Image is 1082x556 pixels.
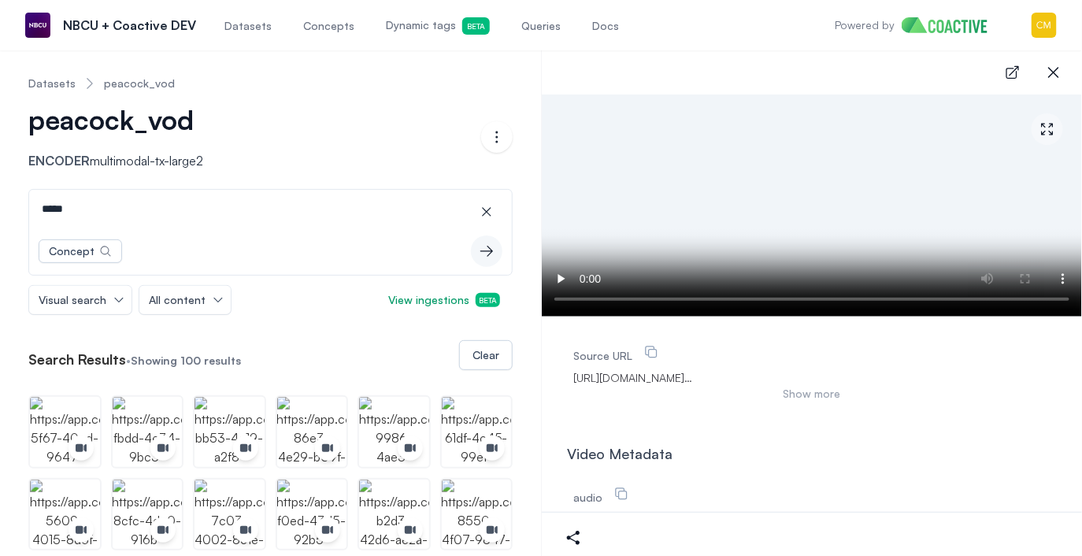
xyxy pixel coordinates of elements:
span: peacock_vod [28,104,194,135]
span: Encoder [28,153,90,169]
span: 100 [180,354,201,367]
p: NBCU + Coactive DEV [63,16,196,35]
a: peacock_vod [104,76,175,91]
span: https://nbcu-mgds-video-repo.s3.amazonaws.com/staging/peacock_vod/GMO_00000000500796_01.mp4?AWSAc... [573,370,1051,386]
button: Concept [39,239,122,263]
img: https://app.coactive.ai/assets/ui/images/coactive/peacock_vod_1737504868066/98e2e068-bb53-4c19-a2... [195,397,265,467]
img: https://app.coactive.ai/assets/ui/images/coactive/peacock_vod_1737504868066/31ee72e6-7c03-4002-8c... [195,480,265,550]
button: Show more [573,386,1051,402]
p: multimodal-tx-large2 [28,151,228,170]
img: https://app.coactive.ai/assets/ui/images/coactive/peacock_vod_1737504868066/a0a70932-8550-4f07-98... [442,480,512,550]
img: Home [902,17,1000,33]
button: Clear [459,340,513,370]
span: … [684,371,692,384]
button: audio [610,484,632,506]
div: Clear [472,347,499,363]
button: Visual search [29,286,132,314]
button: All content [139,286,231,314]
img: https://app.coactive.ai/assets/ui/images/coactive/peacock_vod_1737504868066/7222859a-fbdd-4e34-9b... [113,397,183,467]
a: Datasets [28,76,76,91]
span: Visual search [39,292,106,308]
p: Powered by [835,17,895,33]
span: Beta [462,17,490,35]
span: Dynamic tags [386,17,490,35]
span: Queries [521,18,561,34]
button: peacock_vod [28,104,216,135]
img: https://app.coactive.ai/assets/ui/images/coactive/peacock_vod_1737504868066/588aecf5-b2d3-42d6-ae... [359,480,429,550]
button: Source URL [640,342,662,364]
span: • [126,352,131,368]
img: NBCU + Coactive DEV [25,13,50,38]
img: Menu for the logged in user [1032,13,1057,38]
nav: Breadcrumb [28,63,513,104]
span: Concepts [303,18,354,34]
span: All content [149,292,206,308]
label: Source URL [573,349,662,362]
span: Datasets [224,18,272,34]
span: Showing results [131,354,241,367]
img: https://app.coactive.ai/assets/ui/images/coactive/peacock_vod_1737504868066/e10996a2-5609-4015-8d... [30,480,100,550]
h2: Search Results [28,350,126,368]
label: audio [573,491,632,504]
button: View ingestionsBeta [376,286,513,314]
img: https://app.coactive.ai/assets/ui/images/coactive/peacock_vod_1737504868066/5063416e-f0ed-43d5-92... [277,480,347,550]
span: Beta [476,293,500,307]
span: View ingestions [388,292,500,308]
img: https://app.coactive.ai/assets/ui/images/coactive/peacock_vod_1737504868066/949a4f5a-9986-4ae3-88... [359,397,429,467]
img: https://app.coactive.ai/assets/ui/images/coactive/peacock_vod_1737504868066/01229120-61df-4c45-99... [442,397,512,467]
img: https://app.coactive.ai/assets/ui/images/coactive/peacock_vod_1737504868066/9db40fa4-5f67-40ed-96... [30,397,100,467]
img: https://app.coactive.ai/assets/ui/images/coactive/peacock_vod_1737504868066/d11d019c-86e3-4e29-b0... [277,397,347,467]
div: Video Metadata [567,443,1057,465]
div: Concept [49,243,94,259]
img: https://app.coactive.ai/assets/ui/images/coactive/peacock_vod_1737504868066/16dc95f3-8cfc-4de0-91... [113,480,183,550]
